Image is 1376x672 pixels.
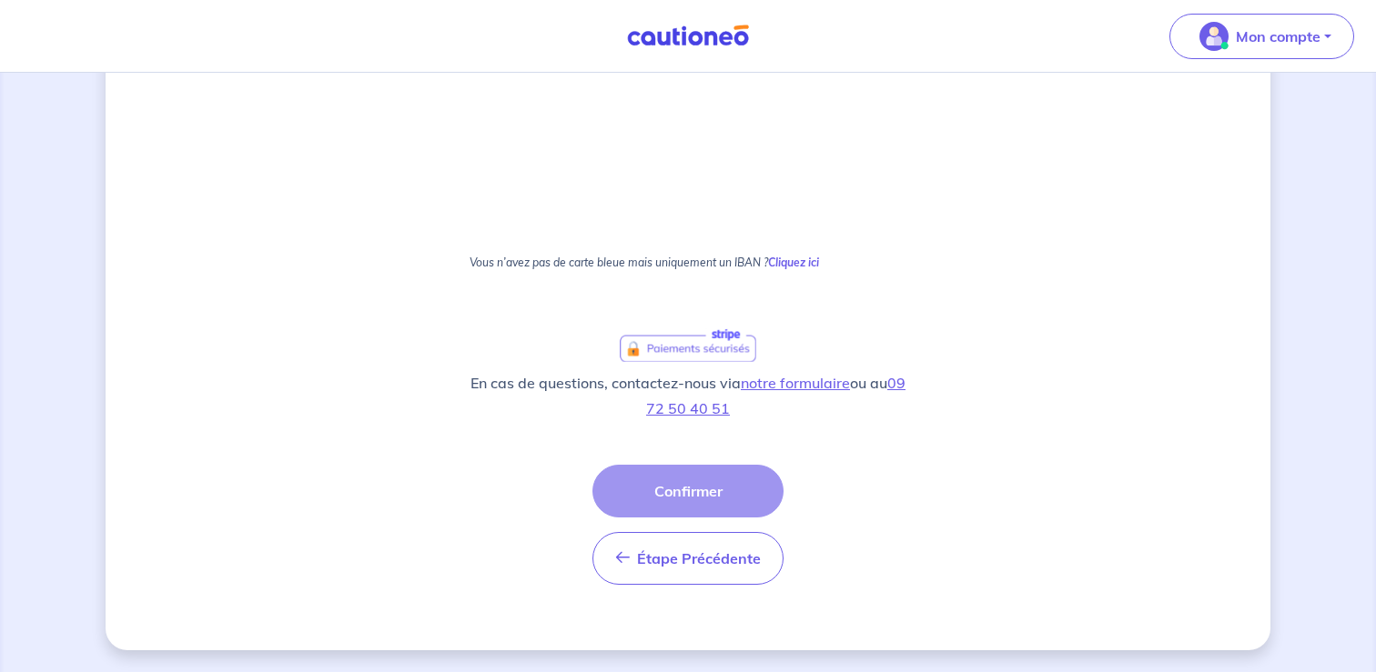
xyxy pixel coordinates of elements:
[592,532,784,585] button: Étape Précédente
[620,25,756,47] img: Cautioneo
[1236,25,1320,47] p: Mon compte
[619,327,757,363] a: logo-stripe
[1199,22,1229,51] img: illu_account_valid_menu.svg
[470,256,906,284] p: Vous n’avez pas de carte bleue mais uniquement un IBAN ?
[470,370,906,421] p: En cas de questions, contactez-nous via ou au
[637,549,761,567] span: Étape Précédente
[1169,14,1354,59] button: illu_account_valid_menu.svgMon compte
[768,256,819,269] strong: Cliquez ici
[620,328,756,362] img: logo-stripe
[741,374,850,392] a: notre formulaire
